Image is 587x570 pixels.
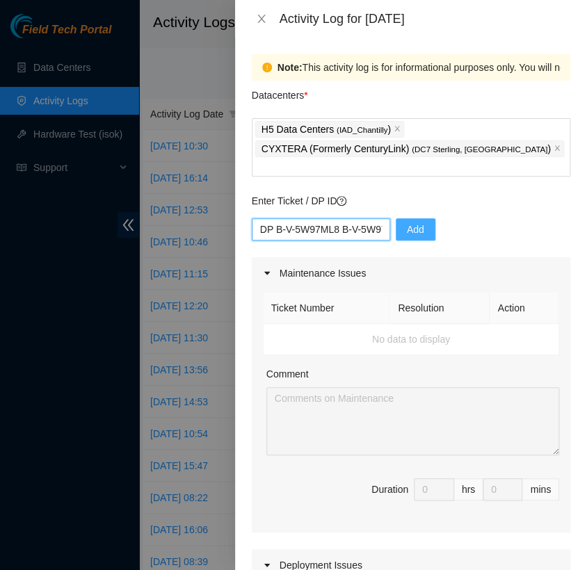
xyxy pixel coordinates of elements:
[263,561,271,569] span: caret-right
[554,145,561,153] span: close
[266,387,559,455] textarea: Comment
[264,324,559,355] td: No data to display
[337,126,388,134] span: ( IAD_Chantilly
[264,293,391,324] th: Ticket Number
[256,13,267,24] span: close
[263,269,271,277] span: caret-right
[396,218,435,241] button: Add
[490,293,559,324] th: Action
[262,122,391,138] p: H5 Data Centers )
[407,222,424,237] span: Add
[262,141,551,157] p: CYXTERA (Formerly CenturyLink) )
[278,60,303,75] strong: Note:
[390,293,490,324] th: Resolution
[371,482,408,497] div: Duration
[412,145,547,154] span: ( DC7 Sterling, [GEOGRAPHIC_DATA]
[280,11,570,26] div: Activity Log for [DATE]
[394,125,401,133] span: close
[522,478,559,500] div: mins
[337,196,346,206] span: question-circle
[262,63,272,72] span: exclamation-circle
[252,193,570,209] p: Enter Ticket / DP ID
[252,81,308,103] p: Datacenters
[252,13,271,26] button: Close
[266,366,309,382] label: Comment
[454,478,483,500] div: hrs
[252,257,570,289] div: Maintenance Issues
